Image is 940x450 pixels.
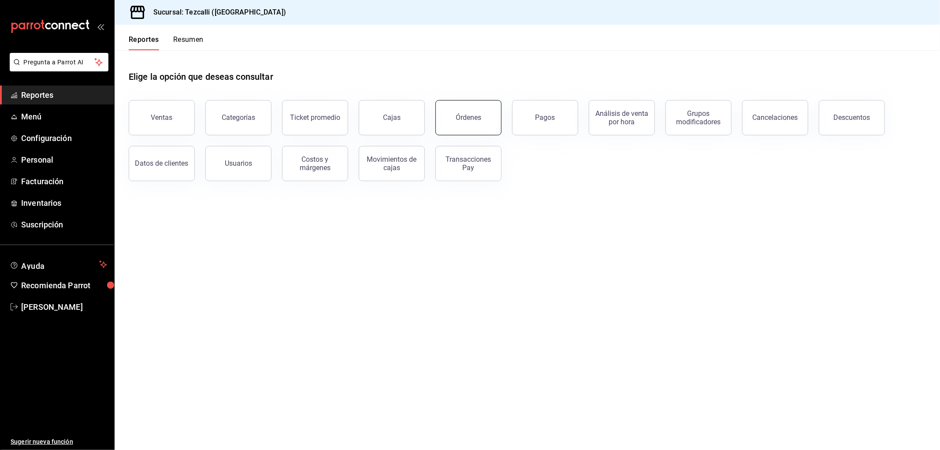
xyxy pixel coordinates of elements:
[24,58,95,67] span: Pregunta a Parrot AI
[512,100,578,135] button: Pagos
[21,301,107,313] span: [PERSON_NAME]
[129,70,273,83] h1: Elige la opción que deseas consultar
[222,113,255,122] div: Categorías
[97,23,104,30] button: open_drawer_menu
[665,100,732,135] button: Grupos modificadores
[10,53,108,71] button: Pregunta a Parrot AI
[146,7,286,18] h3: Sucursal: Tezcalli ([GEOGRAPHIC_DATA])
[282,146,348,181] button: Costos y márgenes
[589,100,655,135] button: Análisis de venta por hora
[21,89,107,101] span: Reportes
[282,100,348,135] button: Ticket promedio
[129,146,195,181] button: Datos de clientes
[205,146,271,181] button: Usuarios
[135,159,189,167] div: Datos de clientes
[21,154,107,166] span: Personal
[364,155,419,172] div: Movimientos de cajas
[21,132,107,144] span: Configuración
[129,35,204,50] div: navigation tabs
[535,113,555,122] div: Pagos
[819,100,885,135] button: Descuentos
[225,159,252,167] div: Usuarios
[671,109,726,126] div: Grupos modificadores
[435,100,502,135] button: Órdenes
[290,113,340,122] div: Ticket promedio
[129,35,159,50] button: Reportes
[594,109,649,126] div: Análisis de venta por hora
[6,64,108,73] a: Pregunta a Parrot AI
[205,100,271,135] button: Categorías
[288,155,342,172] div: Costos y márgenes
[151,113,173,122] div: Ventas
[359,146,425,181] button: Movimientos de cajas
[11,437,107,446] span: Sugerir nueva función
[456,113,481,122] div: Órdenes
[21,175,107,187] span: Facturación
[441,155,496,172] div: Transacciones Pay
[129,100,195,135] button: Ventas
[383,112,401,123] div: Cajas
[753,113,798,122] div: Cancelaciones
[435,146,502,181] button: Transacciones Pay
[834,113,870,122] div: Descuentos
[21,111,107,123] span: Menú
[742,100,808,135] button: Cancelaciones
[21,219,107,231] span: Suscripción
[21,259,96,270] span: Ayuda
[21,197,107,209] span: Inventarios
[173,35,204,50] button: Resumen
[359,100,425,135] a: Cajas
[21,279,107,291] span: Recomienda Parrot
